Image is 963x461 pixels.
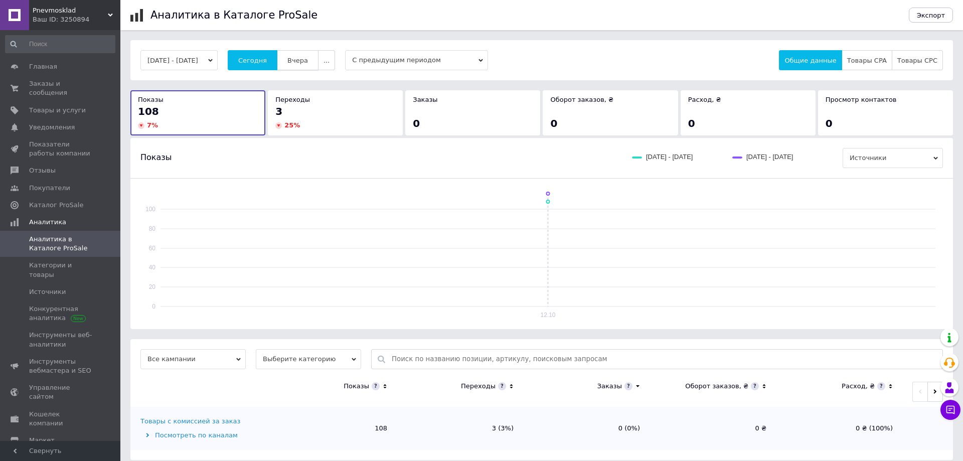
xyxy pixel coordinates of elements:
td: 3 (3%) [397,407,524,450]
td: 108 [271,407,397,450]
span: 108 [138,105,159,117]
text: 100 [145,206,155,213]
div: Ваш ID: 3250894 [33,15,120,24]
span: 0 [826,117,833,129]
span: Маркет [29,436,55,445]
span: ... [324,57,330,64]
span: Заказы и сообщения [29,79,93,97]
div: Переходы [461,382,496,391]
input: Поиск [5,35,115,53]
span: 25 % [284,121,300,129]
span: Источники [29,287,66,296]
text: 40 [149,264,156,271]
span: Pnevmosklad [33,6,108,15]
button: Вчера [277,50,318,70]
button: ... [318,50,335,70]
span: Инструменты вебмастера и SEO [29,357,93,375]
td: 0 (0%) [524,407,650,450]
span: 7 % [147,121,158,129]
span: Уведомления [29,123,75,132]
text: 0 [152,303,155,310]
span: Товары CPA [847,57,887,64]
span: Управление сайтом [29,383,93,401]
h1: Аналитика в Каталоге ProSale [150,9,317,21]
button: Сегодня [228,50,277,70]
span: С предыдущим периодом [345,50,488,70]
span: Покупатели [29,184,70,193]
span: Показы [138,96,164,103]
span: Кошелек компании [29,410,93,428]
span: Конкурентная аналитика [29,304,93,323]
span: Товары CPC [897,57,937,64]
span: Оборот заказов, ₴ [550,96,613,103]
span: 0 [550,117,557,129]
span: Показы [140,152,172,163]
text: 20 [149,283,156,290]
span: 0 [413,117,420,129]
button: [DATE] - [DATE] [140,50,218,70]
div: Посмотреть по каналам [140,431,268,440]
div: Товары с комиссией за заказ [140,417,240,426]
span: Аналитика в Каталоге ProSale [29,235,93,253]
span: 3 [275,105,282,117]
span: Заказы [413,96,437,103]
span: Общие данные [784,57,836,64]
span: Выберите категорию [256,349,361,369]
span: Расход, ₴ [688,96,721,103]
input: Поиск по названию позиции, артикулу, поисковым запросам [392,350,937,369]
span: Сегодня [238,57,267,64]
span: Просмотр контактов [826,96,897,103]
span: Товары и услуги [29,106,86,115]
span: Вчера [287,57,308,64]
button: Товары CPA [842,50,892,70]
button: Товары CPC [892,50,943,70]
span: Категории и товары [29,261,93,279]
div: Показы [344,382,369,391]
span: Переходы [275,96,310,103]
text: 12.10 [540,312,555,319]
div: Расход, ₴ [842,382,875,391]
span: Отзывы [29,166,56,175]
button: Общие данные [779,50,842,70]
span: 0 [688,117,695,129]
text: 60 [149,245,156,252]
span: Главная [29,62,57,71]
span: Каталог ProSale [29,201,83,210]
div: Оборот заказов, ₴ [685,382,748,391]
td: 0 ₴ (100%) [776,407,903,450]
span: Источники [843,148,943,168]
span: Аналитика [29,218,66,227]
div: Заказы [597,382,622,391]
td: 0 ₴ [650,407,776,450]
span: Инструменты веб-аналитики [29,331,93,349]
button: Чат с покупателем [940,400,960,420]
span: Все кампании [140,349,246,369]
span: Экспорт [917,12,945,19]
span: Показатели работы компании [29,140,93,158]
text: 80 [149,225,156,232]
button: Экспорт [909,8,953,23]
